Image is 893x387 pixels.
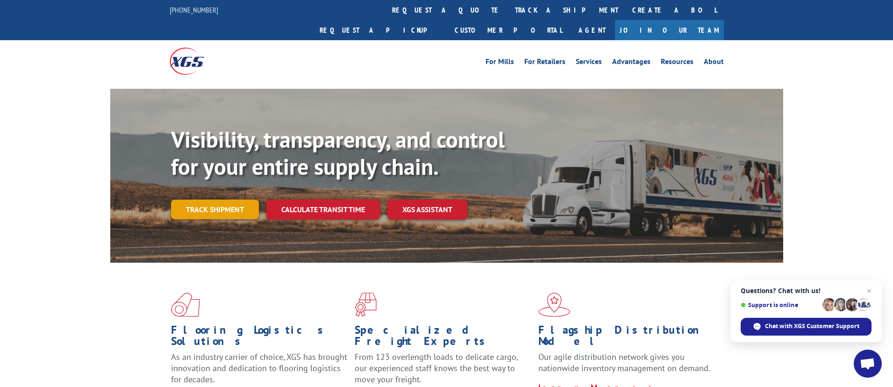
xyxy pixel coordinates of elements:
a: Track shipment [171,200,259,219]
img: xgs-icon-focused-on-flooring-red [355,293,377,317]
h1: Specialized Freight Experts [355,324,531,351]
a: Request a pickup [313,20,448,40]
a: For Retailers [524,58,565,68]
h1: Flagship Distribution Model [538,324,715,351]
span: As an industry carrier of choice, XGS has brought innovation and dedication to flooring logistics... [171,351,347,385]
span: Support is online [741,301,819,308]
a: Services [576,58,602,68]
img: xgs-icon-total-supply-chain-intelligence-red [171,293,200,317]
a: [PHONE_NUMBER] [170,5,218,14]
a: Customer Portal [448,20,569,40]
a: About [704,58,724,68]
a: Calculate transit time [266,200,380,220]
span: Questions? Chat with us! [741,287,872,294]
span: Chat with XGS Customer Support [741,318,872,336]
a: Resources [661,58,693,68]
a: Open chat [854,350,882,378]
span: Our agile distribution network gives you nationwide inventory management on demand. [538,351,710,373]
h1: Flooring Logistics Solutions [171,324,348,351]
a: For Mills [486,58,514,68]
a: XGS ASSISTANT [387,200,467,220]
a: Join Our Team [615,20,724,40]
span: Chat with XGS Customer Support [765,322,859,330]
a: Advantages [612,58,650,68]
a: Agent [569,20,615,40]
b: Visibility, transparency, and control for your entire supply chain. [171,125,505,181]
img: xgs-icon-flagship-distribution-model-red [538,293,571,317]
